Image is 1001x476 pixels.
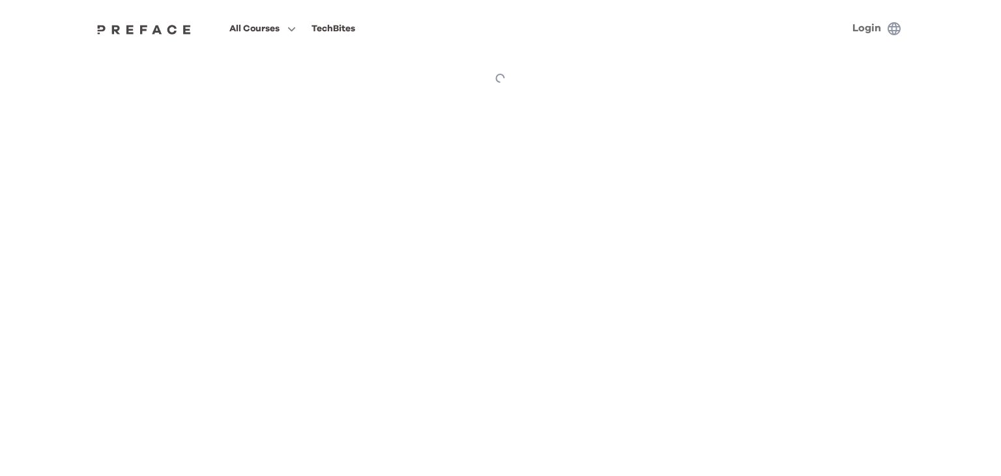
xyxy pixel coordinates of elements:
div: TechBites [312,21,355,37]
span: All Courses [229,21,280,37]
button: All Courses [225,20,300,37]
a: Login [852,23,881,33]
img: Preface Logo [94,24,194,35]
a: Preface Logo [94,23,194,34]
